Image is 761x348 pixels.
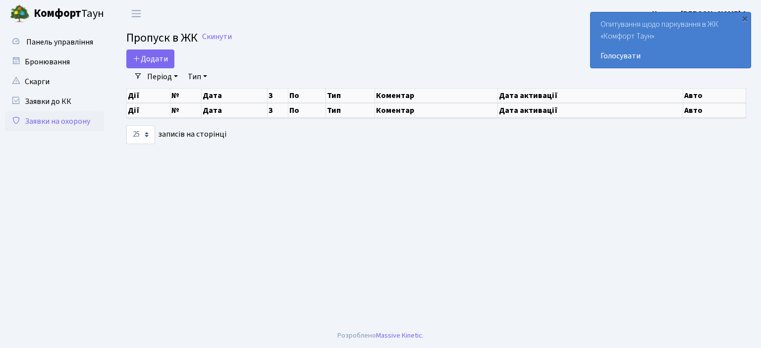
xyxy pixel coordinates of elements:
th: Дата [202,89,268,102]
span: Додати [133,53,168,64]
th: Дата активації [498,89,683,102]
a: Період [143,68,182,85]
a: Заявки до КК [5,92,104,111]
a: Голосувати [600,50,741,62]
th: Дії [127,89,170,102]
th: № [170,103,202,118]
th: Дата активації [498,103,683,118]
th: Дата [202,103,268,118]
th: Коментар [375,89,498,102]
th: Дії [127,103,170,118]
th: Авто [683,89,746,102]
th: Тип [326,103,376,118]
label: записів на сторінці [126,125,226,144]
th: Коментар [375,103,498,118]
img: logo.png [10,4,30,24]
a: Скарги [5,72,104,92]
a: Заявки на охорону [5,111,104,131]
a: Цитрус [PERSON_NAME] А. [652,8,749,20]
span: Таун [34,5,104,22]
span: Пропуск в ЖК [126,29,198,47]
th: Авто [683,103,746,118]
select: записів на сторінці [126,125,155,144]
th: По [288,89,326,102]
th: По [288,103,326,118]
a: Панель управління [5,32,104,52]
button: Переключити навігацію [124,5,149,22]
th: З [268,89,288,102]
b: Комфорт [34,5,81,21]
a: Тип [184,68,211,85]
span: Панель управління [26,37,93,48]
th: Тип [326,89,376,102]
div: × [740,13,750,23]
a: Скинути [202,32,232,42]
th: З [268,103,288,118]
div: Опитування щодо паркування в ЖК «Комфорт Таун» [591,12,751,68]
div: Розроблено . [337,330,424,341]
th: № [170,89,202,102]
a: Додати [126,50,174,68]
b: Цитрус [PERSON_NAME] А. [652,8,749,19]
a: Massive Kinetic [376,330,422,341]
a: Бронювання [5,52,104,72]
